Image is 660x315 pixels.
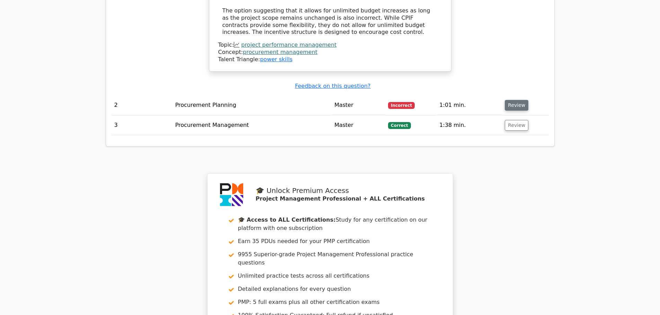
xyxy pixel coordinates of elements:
td: 3 [112,115,173,135]
div: Concept: [218,49,442,56]
a: Feedback on this question? [295,83,370,89]
td: 1:01 min. [437,95,502,115]
td: 1:38 min. [437,115,502,135]
td: Master [332,115,385,135]
a: project performance management [241,41,336,48]
td: Procurement Management [173,115,332,135]
td: 2 [112,95,173,115]
span: Incorrect [388,102,415,109]
td: Procurement Planning [173,95,332,115]
button: Review [505,120,528,131]
a: procurement management [243,49,317,55]
button: Review [505,100,528,111]
div: Talent Triangle: [218,41,442,63]
div: Topic: [218,41,442,49]
a: power skills [260,56,292,63]
td: Master [332,95,385,115]
span: Correct [388,122,411,129]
